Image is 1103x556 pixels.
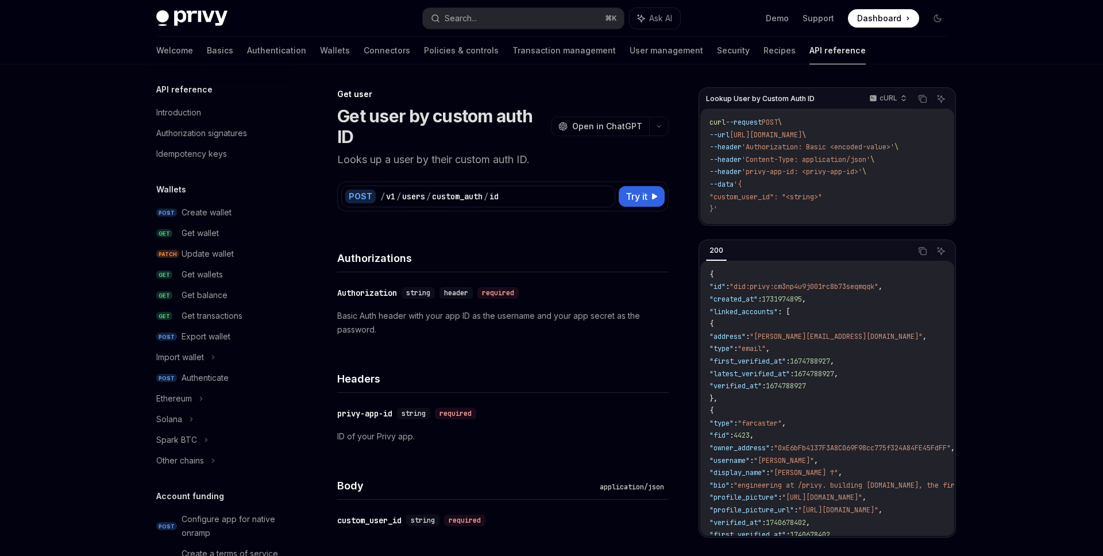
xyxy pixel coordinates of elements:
[951,443,955,453] span: ,
[830,530,834,539] span: ,
[605,14,617,23] span: ⌘ K
[880,94,897,103] p: cURL
[709,505,794,515] span: "profile_picture_url"
[337,515,402,526] div: custom_user_id
[730,481,734,490] span: :
[790,357,830,366] span: 1674788927
[337,478,595,493] h4: Body
[894,142,898,152] span: \
[878,505,882,515] span: ,
[750,431,754,440] span: ,
[782,493,862,502] span: "[URL][DOMAIN_NAME]"
[802,130,806,140] span: \
[709,530,786,539] span: "first_verified_at"
[649,13,672,24] span: Ask AI
[766,381,806,391] span: 1674788927
[766,13,789,24] a: Demo
[207,37,233,64] a: Basics
[484,191,488,202] div: /
[766,518,806,527] span: 1740678402
[709,456,750,465] span: "username"
[182,206,232,219] div: Create wallet
[182,268,223,281] div: Get wallets
[770,468,838,477] span: "[PERSON_NAME] ↑"
[709,381,762,391] span: "verified_at"
[934,91,948,106] button: Ask AI
[156,271,172,279] span: GET
[630,8,680,29] button: Ask AI
[406,288,430,298] span: string
[709,344,734,353] span: "type"
[709,130,730,140] span: --url
[709,481,730,490] span: "bio"
[572,121,642,132] span: Open in ChatGPT
[380,191,385,202] div: /
[156,250,179,258] span: PATCH
[809,37,866,64] a: API reference
[709,204,718,214] span: }'
[734,431,750,440] span: 4423
[709,307,778,316] span: "linked_accounts"
[182,330,230,343] div: Export wallet
[742,167,862,176] span: 'privy-app-id: <privy-app-id>'
[838,468,842,477] span: ,
[595,481,669,493] div: application/json
[762,118,778,127] span: POST
[734,180,742,189] span: '{
[709,118,726,127] span: curl
[878,282,882,291] span: ,
[738,344,766,353] span: "email"
[147,144,294,164] a: Idempotency keys
[156,291,172,300] span: GET
[730,130,802,140] span: [URL][DOMAIN_NAME]
[147,202,294,223] a: POSTCreate wallet
[863,89,912,109] button: cURL
[742,155,870,164] span: 'Content-Type: application/json'
[706,94,815,103] span: Lookup User by Custom Auth ID
[709,295,758,304] span: "created_at"
[915,91,930,106] button: Copy the contents from the code block
[934,244,948,258] button: Ask AI
[156,208,177,217] span: POST
[424,37,499,64] a: Policies & controls
[803,13,834,24] a: Support
[156,147,227,161] div: Idempotency keys
[806,518,810,527] span: ,
[337,408,392,419] div: privy-app-id
[766,344,770,353] span: ,
[182,371,229,385] div: Authenticate
[477,287,519,299] div: required
[709,518,762,527] span: "verified_at"
[147,244,294,264] a: PATCHUpdate wallet
[857,13,901,24] span: Dashboard
[762,295,802,304] span: 1731974895
[626,190,647,203] span: Try it
[770,443,774,453] span: :
[709,270,714,279] span: {
[423,8,624,29] button: Search...⌘K
[834,369,838,379] span: ,
[147,102,294,123] a: Introduction
[754,456,814,465] span: "[PERSON_NAME]"
[156,183,186,196] h5: Wallets
[156,350,204,364] div: Import wallet
[156,333,177,341] span: POST
[738,419,782,428] span: "farcaster"
[182,288,227,302] div: Get balance
[147,123,294,144] a: Authorization signatures
[147,368,294,388] a: POSTAuthenticate
[156,522,177,531] span: POST
[364,37,410,64] a: Connectors
[746,332,750,341] span: :
[337,287,397,299] div: Authorization
[709,180,734,189] span: --data
[156,37,193,64] a: Welcome
[798,505,878,515] span: "[URL][DOMAIN_NAME]"
[337,430,669,443] p: ID of your Privy app.
[337,88,669,100] div: Get user
[147,285,294,306] a: GETGet balance
[730,282,878,291] span: "did:privy:cm3np4u9j001rc8b73seqmqqk"
[445,11,477,25] div: Search...
[709,167,742,176] span: --header
[763,37,796,64] a: Recipes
